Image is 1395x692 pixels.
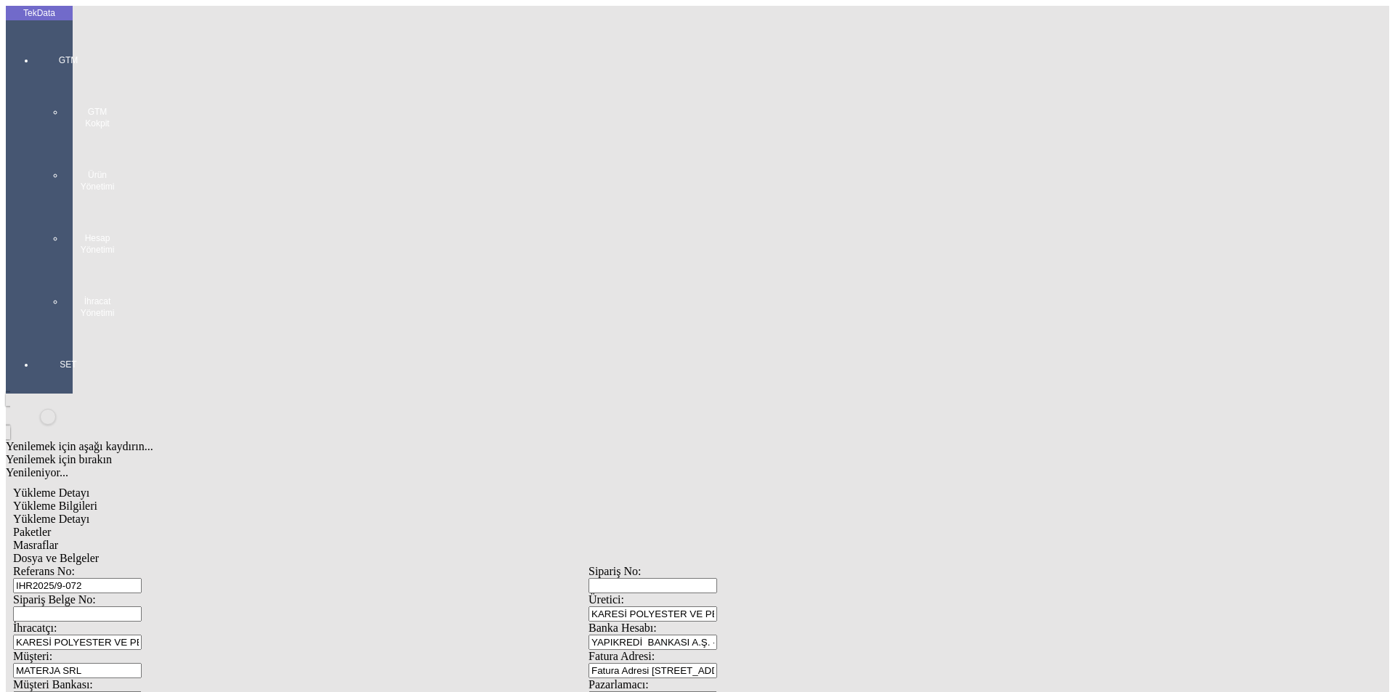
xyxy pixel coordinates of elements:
[589,650,655,662] span: Fatura Adresi:
[76,296,119,319] span: İhracat Yönetimi
[76,106,119,129] span: GTM Kokpit
[6,7,73,19] div: TekData
[46,54,90,66] span: GTM
[13,539,58,551] span: Masraflar
[13,650,52,662] span: Müşteri:
[6,466,1171,479] div: Yenileniyor...
[46,359,90,370] span: SET
[589,678,649,691] span: Pazarlamacı:
[589,622,657,634] span: Banka Hesabı:
[589,565,641,577] span: Sipariş No:
[13,565,75,577] span: Referans No:
[13,526,51,538] span: Paketler
[13,622,57,634] span: İhracatçı:
[13,513,89,525] span: Yükleme Detayı
[6,440,1171,453] div: Yenilemek için aşağı kaydırın...
[76,169,119,192] span: Ürün Yönetimi
[13,593,96,606] span: Sipariş Belge No:
[13,552,99,564] span: Dosya ve Belgeler
[13,678,93,691] span: Müşteri Bankası:
[76,232,119,256] span: Hesap Yönetimi
[13,487,89,499] span: Yükleme Detayı
[589,593,624,606] span: Üretici:
[6,453,1171,466] div: Yenilemek için bırakın
[13,500,97,512] span: Yükleme Bilgileri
